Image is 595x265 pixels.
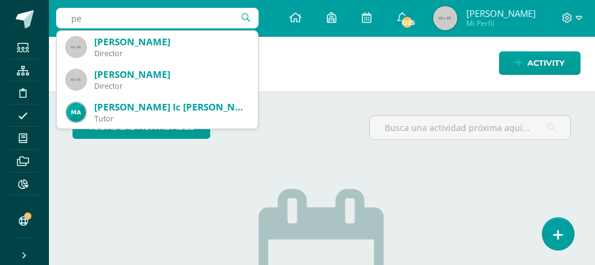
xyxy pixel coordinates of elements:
[94,36,248,48] div: [PERSON_NAME]
[94,68,248,81] div: [PERSON_NAME]
[466,18,536,28] span: Mi Perfil
[527,52,565,74] span: Activity
[66,103,86,122] img: ea818c60c0cd6fde4f4a9b0e9c2ac818.png
[370,116,570,139] input: Busca una actividad próxima aquí...
[499,51,581,75] a: Activity
[63,36,581,91] h1: Activities
[466,7,536,19] span: [PERSON_NAME]
[66,70,86,89] img: 45x45
[400,16,414,29] span: 1325
[56,8,259,28] input: Search a user…
[66,37,86,57] img: 45x45
[94,113,248,124] div: Tutor
[94,48,248,59] div: Director
[94,101,248,113] div: [PERSON_NAME] Ic [PERSON_NAME]
[433,6,457,30] img: 45x45
[94,81,248,91] div: Director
